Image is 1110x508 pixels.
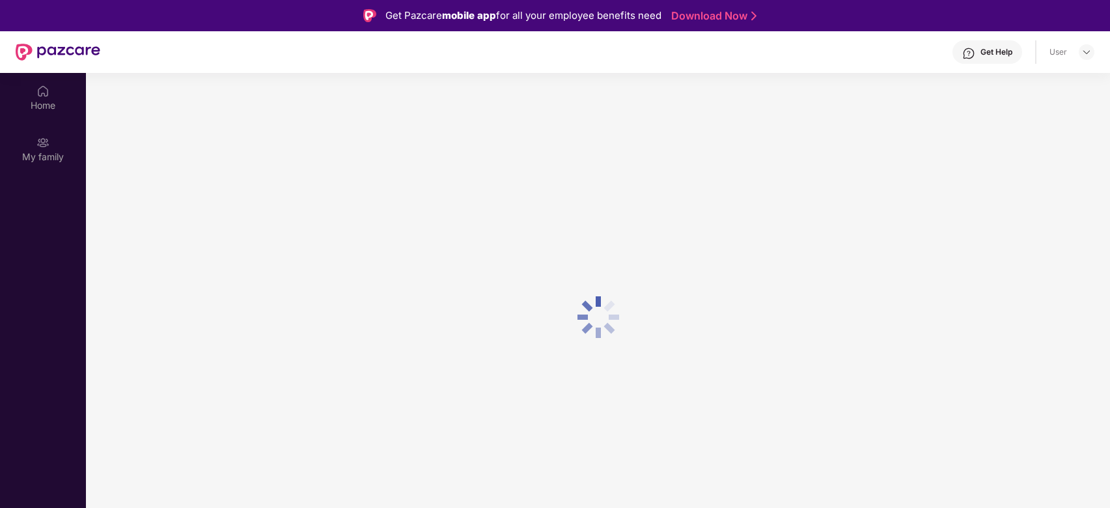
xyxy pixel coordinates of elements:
a: Download Now [671,9,753,23]
img: svg+xml;base64,PHN2ZyBpZD0iRHJvcGRvd24tMzJ4MzIiIHhtbG5zPSJodHRwOi8vd3d3LnczLm9yZy8yMDAwL3N2ZyIgd2... [1081,47,1092,57]
img: New Pazcare Logo [16,44,100,61]
img: Stroke [751,9,756,23]
div: Get Help [980,47,1012,57]
img: svg+xml;base64,PHN2ZyB3aWR0aD0iMjAiIGhlaWdodD0iMjAiIHZpZXdCb3g9IjAgMCAyMCAyMCIgZmlsbD0ibm9uZSIgeG... [36,136,49,149]
img: svg+xml;base64,PHN2ZyBpZD0iSG9tZSIgeG1sbnM9Imh0dHA6Ly93d3cudzMub3JnLzIwMDAvc3ZnIiB3aWR0aD0iMjAiIG... [36,85,49,98]
img: Logo [363,9,376,22]
img: svg+xml;base64,PHN2ZyBpZD0iSGVscC0zMngzMiIgeG1sbnM9Imh0dHA6Ly93d3cudzMub3JnLzIwMDAvc3ZnIiB3aWR0aD... [962,47,975,60]
div: User [1049,47,1067,57]
div: Get Pazcare for all your employee benefits need [385,8,661,23]
strong: mobile app [442,9,496,21]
